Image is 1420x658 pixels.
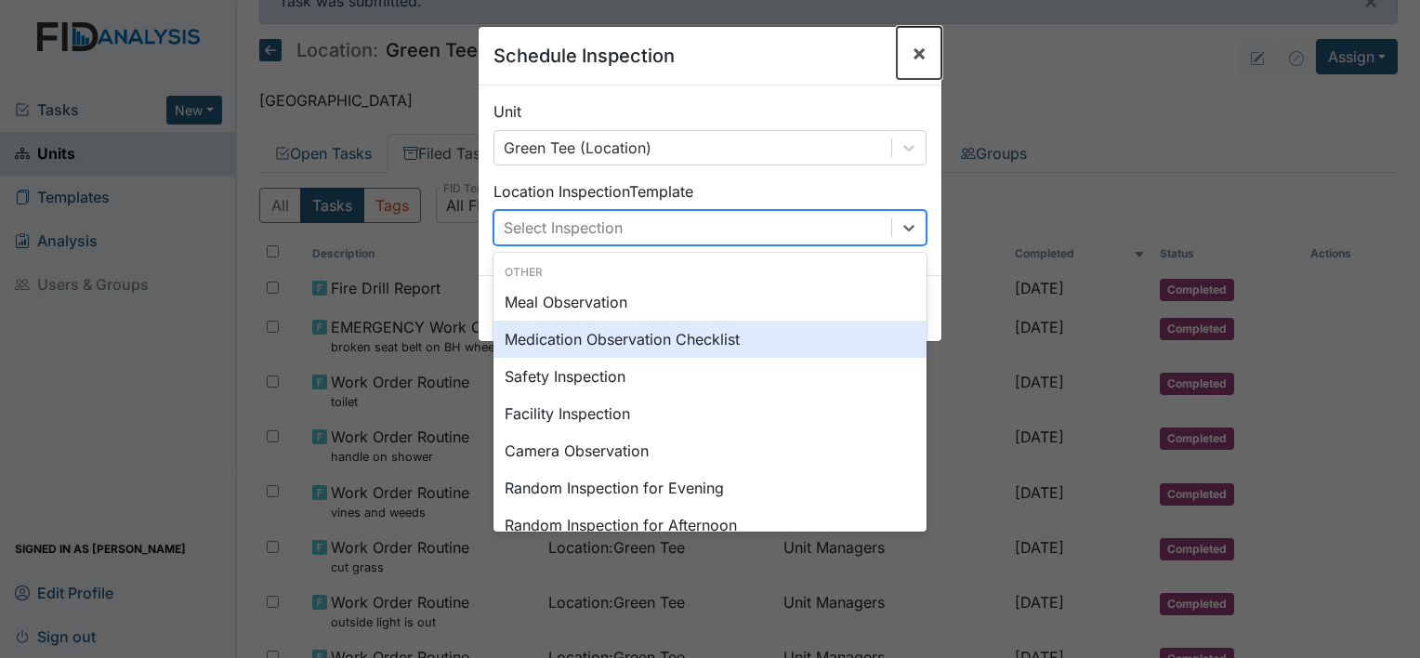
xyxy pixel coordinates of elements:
div: Select Inspection [504,217,623,239]
div: Medication Observation Checklist [493,321,927,358]
label: Location Inspection Template [493,180,693,203]
div: Random Inspection for Evening [493,469,927,507]
div: Facility Inspection [493,395,927,432]
div: Other [493,264,927,281]
button: Close [897,27,941,79]
label: Unit [493,100,521,123]
div: Camera Observation [493,432,927,469]
div: Random Inspection for Afternoon [493,507,927,544]
h5: Schedule Inspection [493,42,675,70]
div: Safety Inspection [493,358,927,395]
span: × [912,39,927,66]
div: Meal Observation [493,283,927,321]
div: Green Tee (Location) [504,137,651,159]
